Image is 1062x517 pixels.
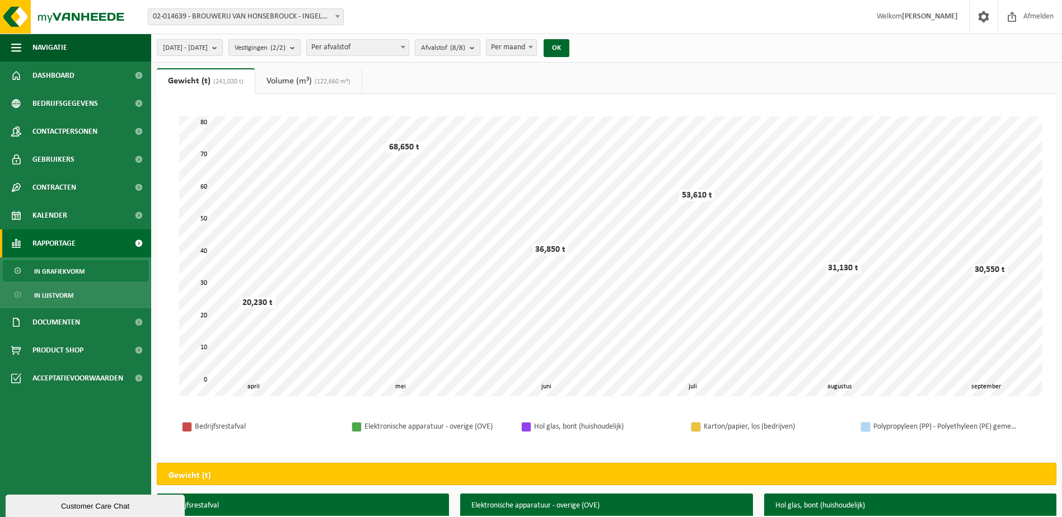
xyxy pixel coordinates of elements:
span: Contracten [32,173,76,201]
span: Documenten [32,308,80,336]
div: Elektronische apparatuur - overige (OVE) [364,420,510,434]
span: In lijstvorm [34,285,73,306]
span: Per afvalstof [306,39,409,56]
div: 20,230 t [240,297,275,308]
count: (8/8) [450,44,465,51]
div: 68,650 t [386,142,422,153]
count: (2/2) [270,44,286,51]
div: Bedrijfsrestafval [195,420,340,434]
span: Dashboard [32,62,74,90]
span: 02-014639 - BROUWERIJ VAN HONSEBROUCK - INGELMUNSTER [148,9,343,25]
button: Afvalstof(8/8) [415,39,480,56]
span: Vestigingen [235,40,286,57]
div: Karton/papier, los (bedrijven) [704,420,849,434]
span: Product Shop [32,336,83,364]
div: 30,550 t [972,264,1008,275]
span: Bedrijfsgegevens [32,90,98,117]
iframe: chat widget [6,492,187,517]
span: (241,020 t) [210,78,244,85]
div: 36,850 t [532,244,568,255]
span: 02-014639 - BROUWERIJ VAN HONSEBROUCK - INGELMUNSTER [148,8,344,25]
span: Per afvalstof [307,40,409,55]
div: Hol glas, bont (huishoudelijk) [534,420,680,434]
span: Per maand [486,39,537,56]
span: (122,660 m³) [312,78,350,85]
strong: [PERSON_NAME] [902,12,958,21]
span: Per maand [486,40,536,55]
button: Vestigingen(2/2) [228,39,301,56]
div: 31,130 t [825,262,861,274]
span: Afvalstof [421,40,465,57]
h2: Gewicht (t) [157,463,222,488]
a: Volume (m³) [255,68,362,94]
div: 53,610 t [679,190,715,201]
span: [DATE] - [DATE] [163,40,208,57]
span: Kalender [32,201,67,229]
span: In grafiekvorm [34,261,85,282]
button: [DATE] - [DATE] [157,39,223,56]
span: Acceptatievoorwaarden [32,364,123,392]
div: Polypropyleen (PP) - Polyethyleen (PE) gemengd, hard, gekleurd [873,420,1019,434]
span: Gebruikers [32,145,74,173]
span: Navigatie [32,34,67,62]
button: OK [544,39,569,57]
span: Contactpersonen [32,117,97,145]
span: Rapportage [32,229,76,257]
a: In grafiekvorm [3,260,148,281]
a: Gewicht (t) [157,68,255,94]
a: In lijstvorm [3,284,148,305]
